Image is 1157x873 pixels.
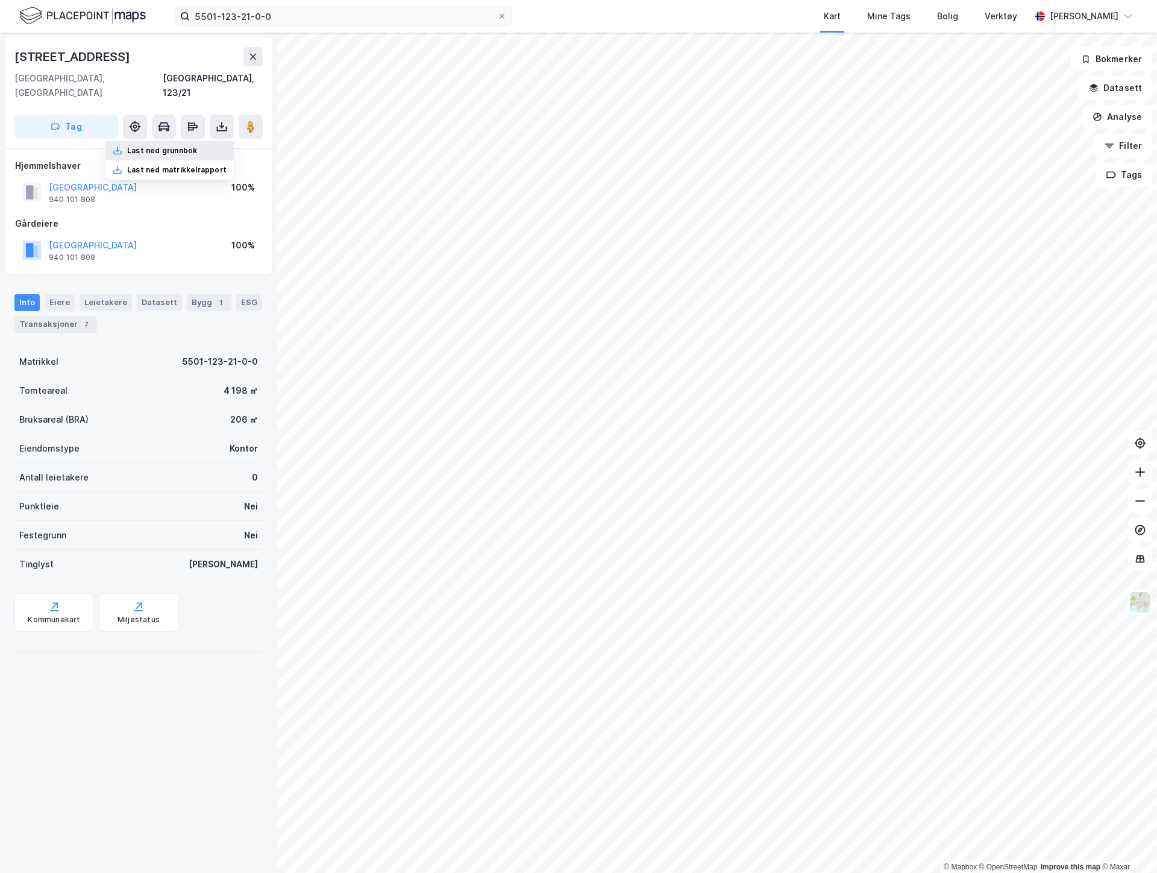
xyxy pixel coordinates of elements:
div: Tinglyst [19,557,54,572]
div: Kontor [230,441,258,456]
div: 1 [215,297,227,309]
button: Filter [1094,134,1152,158]
div: 7 [80,318,92,330]
div: ESG [236,294,262,311]
div: 5501-123-21-0-0 [183,355,258,369]
div: 940 101 808 [49,253,95,262]
div: Kommunekart [28,615,80,625]
div: Transaksjoner [14,316,97,333]
div: [GEOGRAPHIC_DATA], [GEOGRAPHIC_DATA] [14,71,163,100]
button: Datasett [1079,76,1152,100]
div: 4 198 ㎡ [224,383,258,398]
div: [GEOGRAPHIC_DATA], 123/21 [163,71,263,100]
div: Matrikkel [19,355,58,369]
div: Kart [824,9,841,24]
div: Festegrunn [19,528,66,543]
div: Bolig [937,9,958,24]
input: Søk på adresse, matrikkel, gårdeiere, leietakere eller personer [190,7,497,25]
div: Eiendomstype [19,441,80,456]
div: Antall leietakere [19,470,89,485]
img: Z [1129,591,1152,614]
div: Bygg [187,294,231,311]
div: Gårdeiere [15,216,262,231]
div: [STREET_ADDRESS] [14,47,133,66]
div: Last ned matrikkelrapport [127,165,227,175]
button: Bokmerker [1071,47,1152,71]
div: [PERSON_NAME] [1050,9,1118,24]
div: 940 101 808 [49,195,95,204]
div: Nei [244,528,258,543]
div: Hjemmelshaver [15,159,262,173]
button: Tag [14,115,118,139]
div: Bruksareal (BRA) [19,412,89,427]
div: Verktøy [985,9,1017,24]
div: Miljøstatus [118,615,160,625]
div: Datasett [137,294,182,311]
div: 100% [231,238,255,253]
div: Last ned grunnbok [127,146,197,156]
a: Improve this map [1041,863,1100,871]
div: Leietakere [80,294,132,311]
div: Tomteareal [19,383,67,398]
iframe: Chat Widget [1097,815,1157,873]
div: Info [14,294,40,311]
a: Mapbox [944,863,977,871]
div: 0 [252,470,258,485]
button: Tags [1096,163,1152,187]
div: [PERSON_NAME] [189,557,258,572]
div: Eiere [45,294,75,311]
div: 206 ㎡ [230,412,258,427]
img: logo.f888ab2527a4732fd821a326f86c7f29.svg [19,5,146,27]
div: 100% [231,180,255,195]
button: Analyse [1082,105,1152,129]
div: Punktleie [19,499,59,514]
div: Nei [244,499,258,514]
div: Kontrollprogram for chat [1097,815,1157,873]
a: OpenStreetMap [979,863,1038,871]
div: Mine Tags [867,9,911,24]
